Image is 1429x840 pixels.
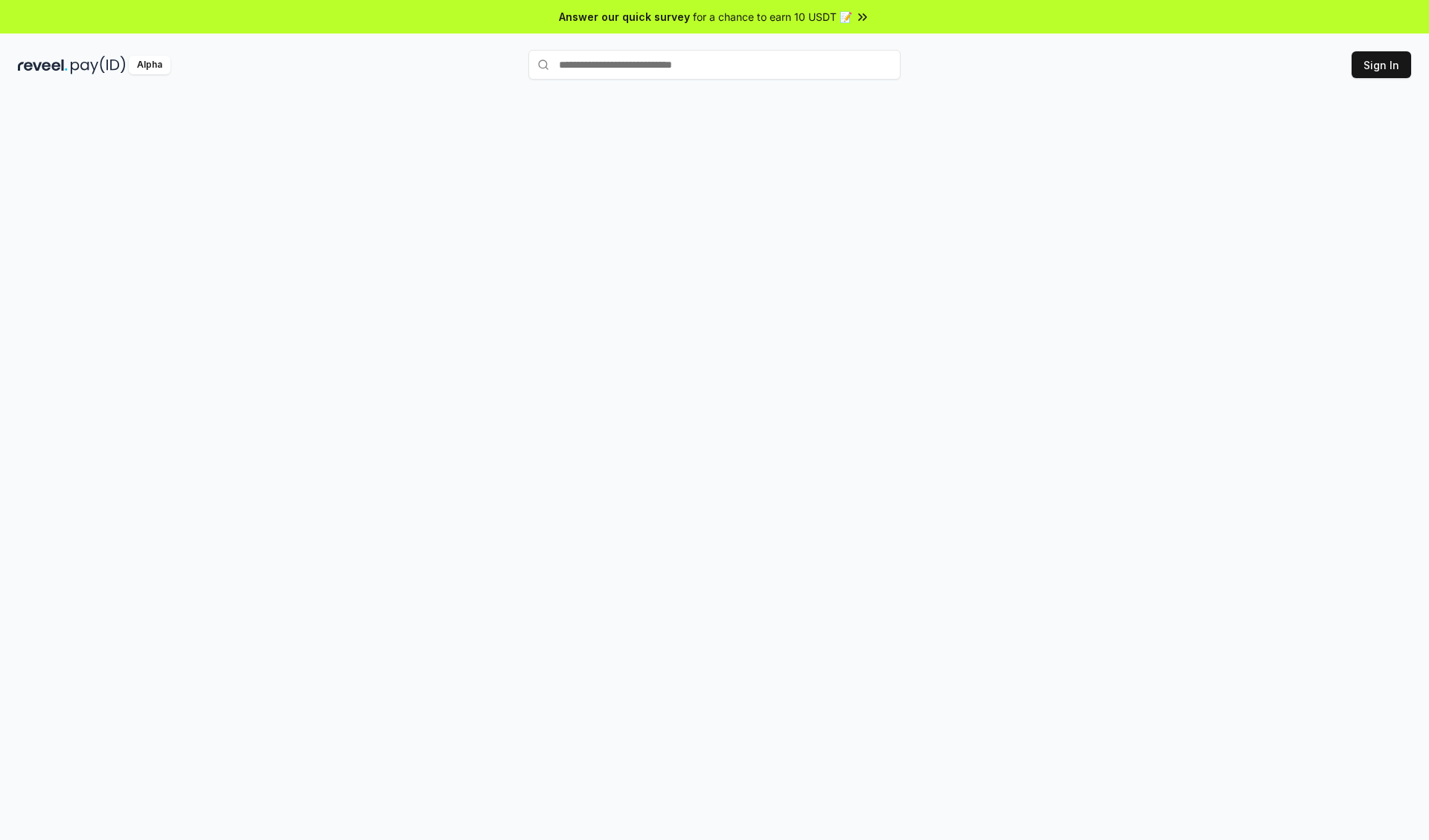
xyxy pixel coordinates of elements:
div: Alpha [129,56,170,74]
span: Answer our quick survey [559,9,690,25]
img: pay_id [71,56,126,74]
img: reveel_dark [18,56,68,74]
button: Sign In [1352,51,1411,78]
span: for a chance to earn 10 USDT 📝 [693,9,852,25]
